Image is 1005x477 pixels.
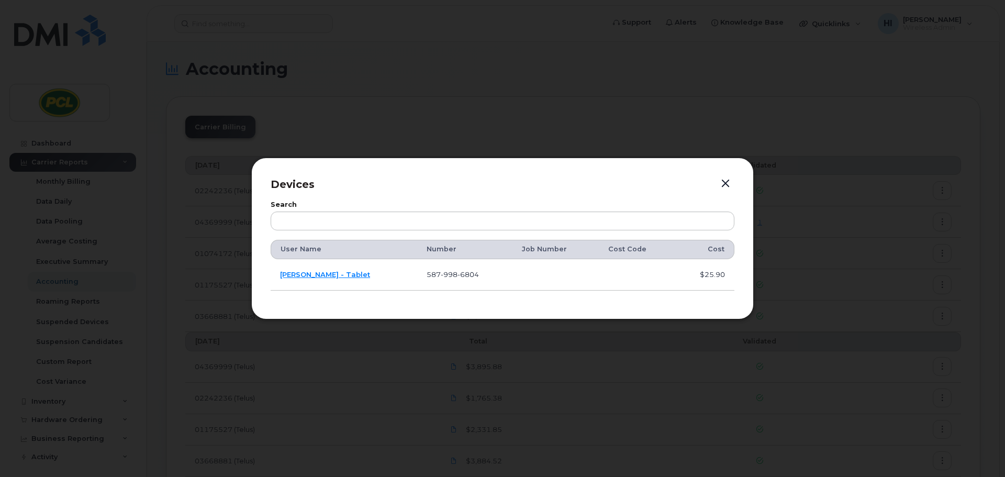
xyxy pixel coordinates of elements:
[271,177,734,192] p: Devices
[271,240,417,259] th: User Name
[280,270,370,279] a: [PERSON_NAME] - Tablet
[512,240,598,259] th: Job Number
[427,270,479,279] span: 587
[441,270,457,279] span: 998
[271,202,734,208] label: Search
[417,240,513,259] th: Number
[599,240,676,259] th: Cost Code
[457,270,479,279] span: 6804
[675,240,734,259] th: Cost
[675,259,734,291] td: $25.90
